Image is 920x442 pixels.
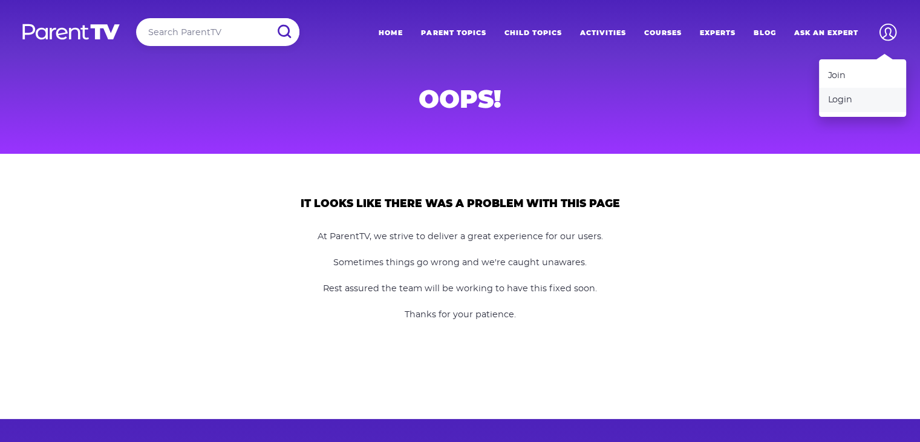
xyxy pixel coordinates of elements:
[819,88,906,112] a: Login
[744,18,785,48] a: Blog
[21,23,121,41] img: parenttv-logo-white.4c85aaf.svg
[874,18,902,46] img: Account
[301,197,620,210] h3: It looks like there was a problem with this page
[247,230,673,243] p: At ParentTV, we strive to deliver a great experience for our users.
[412,18,495,48] a: Parent Topics
[169,88,752,110] h1: Oops!
[785,18,867,48] a: Ask an Expert
[247,282,673,295] p: Rest assured the team will be working to have this fixed soon.
[690,18,744,48] a: Experts
[370,18,412,48] a: Home
[635,18,690,48] a: Courses
[136,18,299,46] input: Search ParentTV
[819,64,906,88] a: Join
[247,256,673,269] p: Sometimes things go wrong and we're caught unawares.
[570,18,635,48] a: Activities
[268,18,299,45] input: Submit
[495,18,570,48] a: Child Topics
[247,308,673,322] p: Thanks for your patience.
